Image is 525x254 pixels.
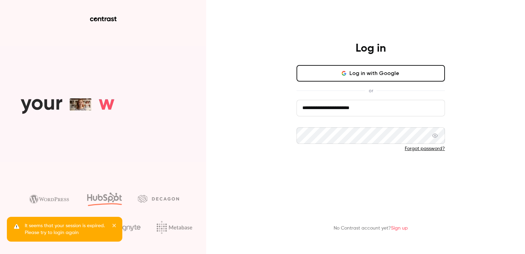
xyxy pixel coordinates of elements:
img: decagon [138,195,179,202]
span: or [365,87,377,94]
h4: Log in [356,42,386,55]
p: No Contrast account yet? [334,225,408,232]
button: Log in with Google [297,65,445,82]
a: Forgot password? [405,146,445,151]
p: It seems that your session is expired. Please try to login again [25,222,107,236]
button: Log in [297,163,445,180]
a: Sign up [391,226,408,231]
button: close [112,222,117,231]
